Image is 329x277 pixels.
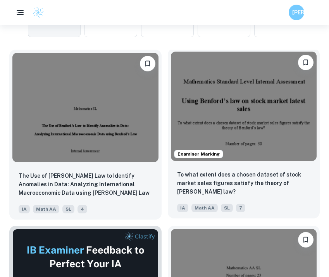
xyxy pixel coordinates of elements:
span: IA [177,204,188,212]
button: [PERSON_NAME] [289,5,304,20]
p: To what extent does a chosen dataset of stock market sales figures satisfy the theory of Benford’... [177,170,311,196]
span: 7 [236,204,245,212]
h6: [PERSON_NAME] [292,8,301,17]
p: The Use of Benford’s Law to Identify Anomalies in Data: Analyzing International Macroeconomic Dat... [19,171,152,197]
span: Math AA [33,205,59,213]
img: Math AA IA example thumbnail: To what extent does a chosen dataset of [171,52,317,161]
span: Math AA [191,204,218,212]
span: Examiner Marking [174,151,223,158]
a: Examiner MarkingBookmarkTo what extent does a chosen dataset of stock market sales figures satisf... [168,50,320,220]
span: IA [19,205,30,213]
span: SL [62,205,74,213]
button: Bookmark [140,56,155,71]
span: SL [221,204,233,212]
a: BookmarkThe Use of Benford’s Law to Identify Anomalies in Data: Analyzing International Macroecon... [9,50,162,220]
img: Math AA IA example thumbnail: The Use of Benford’s Law to Identify Ano [12,53,158,162]
button: Bookmark [298,55,313,70]
a: Clastify logo [28,7,44,18]
img: Clastify logo [33,7,44,18]
button: Bookmark [298,232,313,248]
span: 4 [78,205,87,213]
